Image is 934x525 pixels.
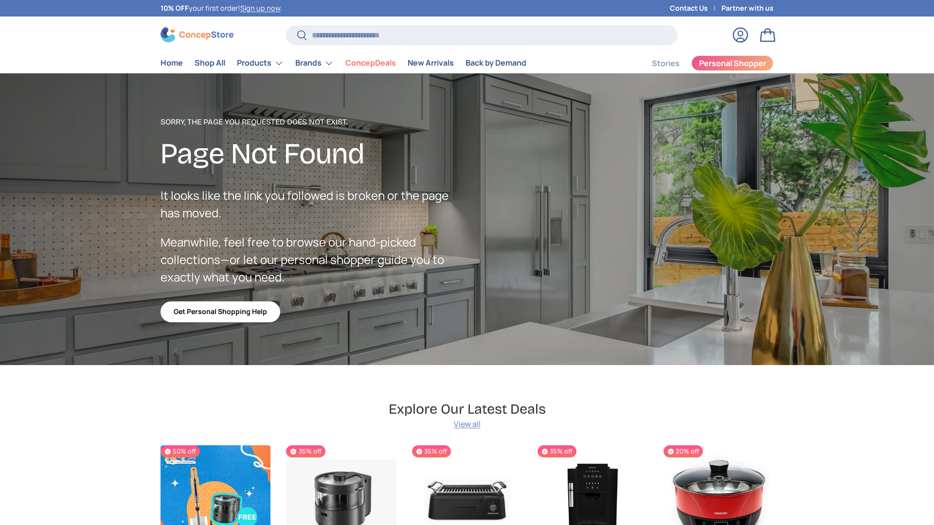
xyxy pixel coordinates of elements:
summary: Products [231,53,289,73]
span: 35% off [538,445,576,457]
span: 20% off [664,445,703,457]
img: ConcepStore [161,27,233,42]
a: ConcepDeals [345,53,396,72]
p: Meanwhile, feel free to browse our hand-picked collections—or let our personal shopper guide you ... [161,233,467,286]
p: your first order! . [161,3,282,14]
a: Shop All [195,53,225,72]
a: Stories [652,54,680,73]
a: Sign up now [240,3,280,13]
h2: Explore Our Latest Deals [389,400,546,418]
summary: Brands [289,53,340,73]
nav: Secondary [629,53,773,73]
span: Personal Shopper [699,59,766,67]
a: Get Personal Shopping Help [161,301,280,322]
p: Sorry, the page you requested does not exist. [161,116,467,128]
a: Personal Shopper [691,55,773,71]
a: Home [161,53,183,72]
span: 35% off [412,445,451,457]
a: Partner with us [721,3,773,14]
a: New Arrivals [408,53,454,72]
span: 50% off [161,445,200,457]
a: Contact Us [670,3,721,14]
h2: Page Not Found [161,136,467,172]
p: It looks like the link you followed is broken or the page has moved. [161,187,467,222]
a: View all [454,418,481,430]
span: 35% off [286,445,325,457]
nav: Primary [161,53,526,73]
a: Products [237,53,284,73]
a: Back by Demand [466,53,526,72]
strong: 10% OFF [161,3,189,13]
a: Brands [295,53,334,73]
